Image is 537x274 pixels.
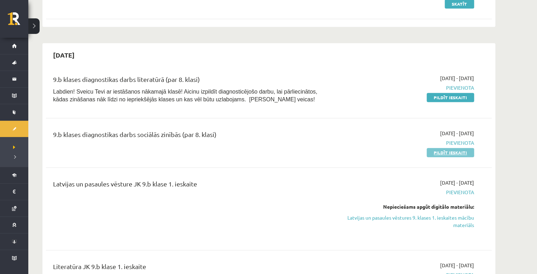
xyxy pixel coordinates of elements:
a: Pildīt ieskaiti [427,148,474,157]
span: [DATE] - [DATE] [440,130,474,137]
span: [DATE] - [DATE] [440,262,474,269]
span: Pievienota [341,84,474,91]
span: Labdien! Sveicu Tevi ar iestāšanos nākamajā klasē! Aicinu izpildīt diagnosticējošo darbu, lai pār... [53,89,317,102]
div: Nepieciešams apgūt digitālo materiālu: [341,203,474,210]
span: Pievienota [341,189,474,196]
div: 9.b klases diagnostikas darbs literatūrā (par 8. klasi) [53,75,330,88]
h2: [DATE] [46,47,82,63]
span: [DATE] - [DATE] [440,75,474,82]
div: Latvijas un pasaules vēsture JK 9.b klase 1. ieskaite [53,179,330,192]
a: Latvijas un pasaules vēstures 9. klases 1. ieskaites mācību materiāls [341,214,474,229]
div: 9.b klases diagnostikas darbs sociālās zinībās (par 8. klasi) [53,130,330,143]
a: Rīgas 1. Tālmācības vidusskola [8,12,28,30]
span: [DATE] - [DATE] [440,179,474,186]
span: Pievienota [341,139,474,147]
a: Pildīt ieskaiti [427,93,474,102]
